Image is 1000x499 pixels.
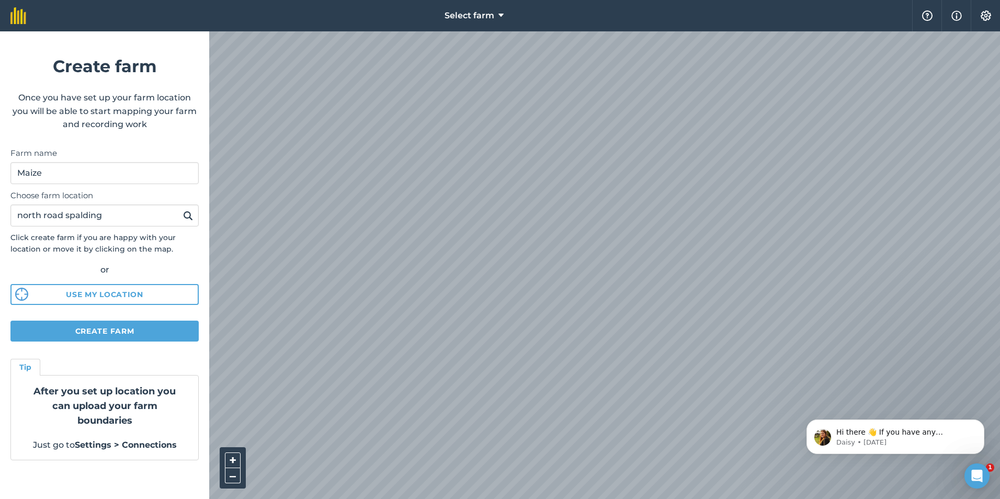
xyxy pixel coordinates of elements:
[10,205,199,226] input: Enter your farm’s address
[10,91,199,131] p: Once you have set up your farm location you will be able to start mapping your farm and recording...
[19,361,31,373] h4: Tip
[225,468,241,483] button: –
[10,162,199,184] input: Farm name
[75,440,177,450] strong: Settings > Connections
[986,463,994,472] span: 1
[921,10,934,21] img: A question mark icon
[10,53,199,80] h1: Create farm
[445,9,494,22] span: Select farm
[951,9,962,22] img: svg+xml;base64,PHN2ZyB4bWxucz0iaHR0cDovL3d3dy53My5vcmcvMjAwMC9zdmciIHdpZHRoPSIxNyIgaGVpZ2h0PSIxNy...
[15,288,28,301] img: svg%3e
[980,10,992,21] img: A cog icon
[964,463,990,489] iframe: Intercom live chat
[10,147,199,160] label: Farm name
[10,321,199,342] button: Create farm
[225,452,241,468] button: +
[10,232,199,255] p: Click create farm if you are happy with your location or move it by clicking on the map.
[24,438,186,452] p: Just go to
[10,189,199,202] label: Choose farm location
[183,209,193,222] img: svg+xml;base64,PHN2ZyB4bWxucz0iaHR0cDovL3d3dy53My5vcmcvMjAwMC9zdmciIHdpZHRoPSIxOSIgaGVpZ2h0PSIyNC...
[791,398,1000,471] iframe: Intercom notifications message
[10,7,26,24] img: fieldmargin Logo
[10,263,199,277] div: or
[10,284,199,305] button: Use my location
[33,385,176,426] strong: After you set up location you can upload your farm boundaries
